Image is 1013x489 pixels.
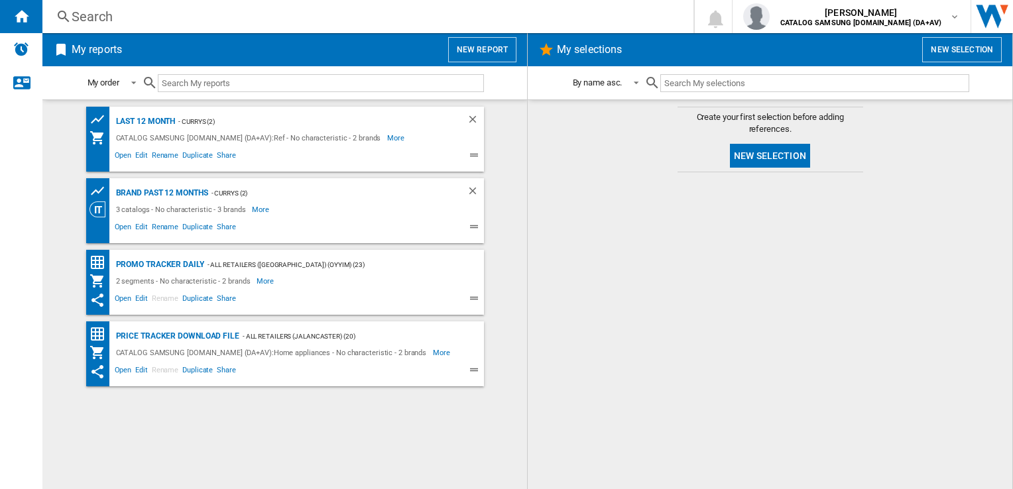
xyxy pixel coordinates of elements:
[215,364,238,380] span: Share
[89,111,113,128] div: Product prices grid
[89,326,113,343] div: Price Matrix
[252,201,271,217] span: More
[113,201,253,217] div: 3 catalogs - No characteristic - 3 brands
[204,256,457,273] div: - All Retailers ([GEOGRAPHIC_DATA]) (oyyim) (23)
[239,328,457,345] div: - All Retailers (jalancaster) (20)
[180,292,215,308] span: Duplicate
[72,7,659,26] div: Search
[780,19,941,27] b: CATALOG SAMSUNG [DOMAIN_NAME] (DA+AV)
[13,41,29,57] img: alerts-logo.svg
[150,364,180,380] span: Rename
[208,185,440,201] div: - Currys (2)
[89,345,113,360] div: My Assortment
[89,254,113,271] div: Price Matrix
[573,78,623,87] div: By name asc.
[113,364,134,380] span: Open
[89,292,105,308] ng-md-icon: This report has been shared with you
[113,130,388,146] div: CATALOG SAMSUNG [DOMAIN_NAME] (DA+AV):Ref - No characteristic - 2 brands
[133,221,150,237] span: Edit
[133,149,150,165] span: Edit
[113,292,134,308] span: Open
[133,364,150,380] span: Edit
[113,149,134,165] span: Open
[175,113,440,130] div: - Currys (2)
[113,273,257,289] div: 2 segments - No characteristic - 2 brands
[113,185,208,201] div: Brand past 12 months
[150,149,180,165] span: Rename
[89,130,113,146] div: My Assortment
[69,37,125,62] h2: My reports
[89,201,113,217] div: Category View
[467,185,484,201] div: Delete
[660,74,969,92] input: Search My selections
[215,221,238,237] span: Share
[158,74,484,92] input: Search My reports
[743,3,770,30] img: profile.jpg
[678,111,863,135] span: Create your first selection before adding references.
[215,149,238,165] span: Share
[180,364,215,380] span: Duplicate
[215,292,238,308] span: Share
[433,345,452,360] span: More
[448,37,516,62] button: New report
[150,292,180,308] span: Rename
[387,130,406,146] span: More
[467,113,484,130] div: Delete
[88,78,119,87] div: My order
[113,345,434,360] div: CATALOG SAMSUNG [DOMAIN_NAME] (DA+AV):Home appliances - No characteristic - 2 brands
[113,256,204,273] div: Promo Tracker Daily
[180,221,215,237] span: Duplicate
[180,149,215,165] span: Duplicate
[730,144,810,168] button: New selection
[89,273,113,289] div: My Assortment
[113,113,176,130] div: Last 12 month
[89,364,105,380] ng-md-icon: This report has been shared with you
[113,328,239,345] div: Price Tracker Download File
[554,37,625,62] h2: My selections
[133,292,150,308] span: Edit
[113,221,134,237] span: Open
[89,183,113,199] div: Product prices grid
[257,273,276,289] span: More
[780,6,941,19] span: [PERSON_NAME]
[922,37,1002,62] button: New selection
[150,221,180,237] span: Rename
